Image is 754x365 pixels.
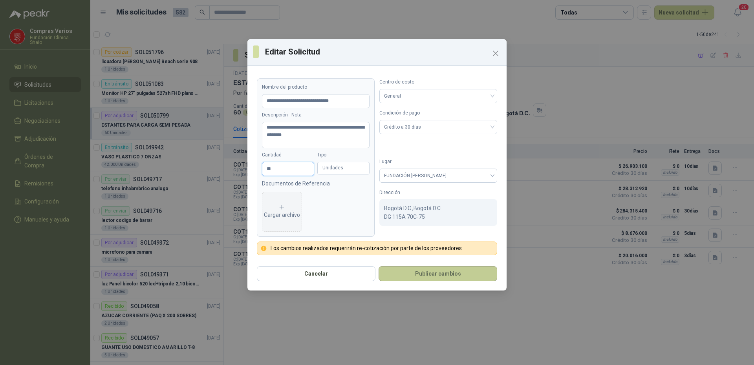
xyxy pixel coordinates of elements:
[379,199,497,226] div: Bogotá D.C. , Bogotá D.C.
[262,84,370,91] label: Nombre del producto
[379,189,497,196] label: Dirección
[384,121,492,133] span: Crédito a 30 días
[379,78,497,86] label: Centro de costo
[264,204,300,220] div: Cargar archivo
[257,266,375,281] button: Cancelar
[379,266,497,281] button: Publicar cambios
[317,151,370,159] label: Tipo
[271,245,462,251] p: Los cambios realizados requerirán re-cotización por parte de los proveedores
[265,46,501,58] h3: Editar Solicitud
[384,90,492,102] span: General
[262,111,370,119] label: Descripción - Nota
[384,212,492,221] p: DG 115A 70C-75
[379,109,497,117] label: Condición de pago
[384,170,492,182] span: FUNDACIÓN ABOOD SHAIO
[489,47,502,60] button: Close
[262,179,370,188] p: Documentos de Referencia
[262,151,314,159] label: Cantidad
[317,162,370,174] div: Unidades
[379,158,497,165] label: Lugar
